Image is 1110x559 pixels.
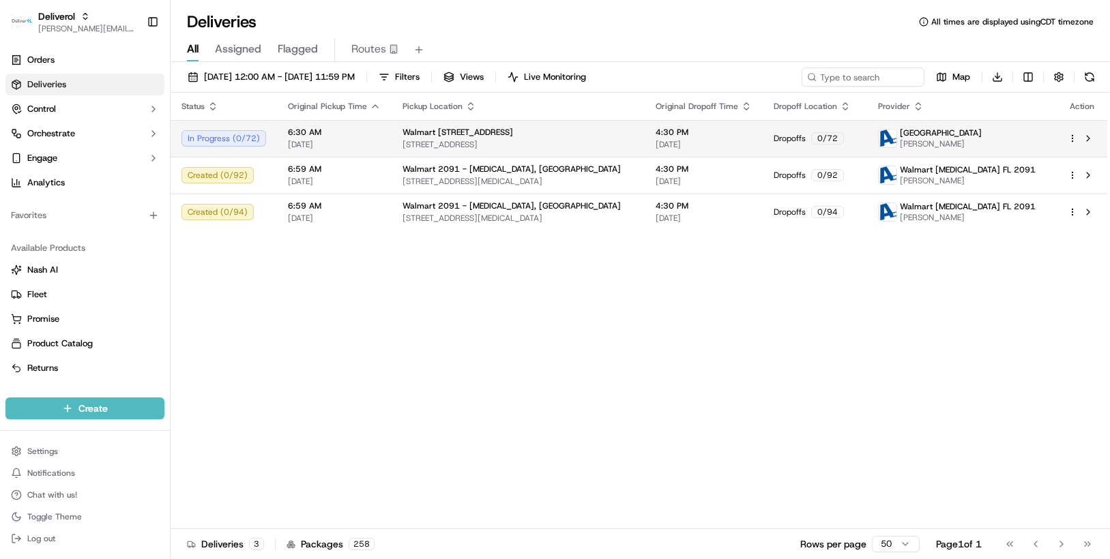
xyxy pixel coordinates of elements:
[656,127,752,138] span: 4:30 PM
[403,139,634,150] span: [STREET_ADDRESS]
[27,54,55,66] span: Orders
[181,67,361,87] button: [DATE] 12:00 AM - [DATE] 11:59 PM
[5,49,164,71] a: Orders
[115,306,126,317] div: 💻
[27,313,59,325] span: Promise
[288,200,381,211] span: 6:59 AM
[5,529,164,548] button: Log out
[900,212,1036,223] span: [PERSON_NAME]
[288,213,381,224] span: [DATE]
[113,248,118,259] span: •
[113,211,118,222] span: •
[288,101,367,112] span: Original Pickup Time
[27,127,75,140] span: Orchestrate
[187,11,257,33] h1: Deliveries
[774,207,806,217] span: Dropoffs
[11,337,159,350] a: Product Catalog
[811,132,844,145] div: 0 / 72
[249,538,264,550] div: 3
[952,71,970,83] span: Map
[774,101,837,112] span: Dropoff Location
[5,333,164,354] button: Product Catalog
[5,357,164,379] button: Returns
[14,306,25,317] div: 📗
[27,78,66,91] span: Deliveries
[5,397,164,419] button: Create
[38,23,136,34] button: [PERSON_NAME][EMAIL_ADDRESS][PERSON_NAME][DOMAIN_NAME]
[27,249,38,260] img: 1736555255976-a54dd68f-1ca7-489b-9aae-adbdc363a1c4
[802,67,924,87] input: Type to search
[27,212,38,223] img: 1736555255976-a54dd68f-1ca7-489b-9aae-adbdc363a1c4
[656,176,752,187] span: [DATE]
[403,176,634,187] span: [STREET_ADDRESS][MEDICAL_DATA]
[204,71,355,83] span: [DATE] 12:00 AM - [DATE] 11:59 PM
[288,164,381,175] span: 6:59 AM
[879,130,896,147] img: ActionCourier.png
[121,211,149,222] span: [DATE]
[656,213,752,224] span: [DATE]
[27,446,58,457] span: Settings
[14,130,38,155] img: 1736555255976-a54dd68f-1ca7-489b-9aae-adbdc363a1c4
[501,67,592,87] button: Live Monitoring
[1080,67,1099,87] button: Refresh
[5,172,164,194] a: Analytics
[878,101,910,112] span: Provider
[5,507,164,526] button: Toggle Theme
[61,144,188,155] div: We're available if you need us!
[403,164,621,175] span: Walmart 2091 - [MEDICAL_DATA], [GEOGRAPHIC_DATA]
[232,134,248,151] button: Start new chat
[35,88,246,102] input: Got a question? Start typing here...
[110,299,224,324] a: 💻API Documentation
[27,152,57,164] span: Engage
[351,41,386,57] span: Routes
[129,305,219,318] span: API Documentation
[656,164,752,175] span: 4:30 PM
[14,14,41,41] img: Nash
[181,101,205,112] span: Status
[5,123,164,145] button: Orchestrate
[900,127,982,138] span: [GEOGRAPHIC_DATA]
[61,130,224,144] div: Start new chat
[5,284,164,305] button: Fleet
[38,10,75,23] button: Deliverol
[524,71,586,83] span: Live Monitoring
[5,74,164,95] a: Deliveries
[11,12,33,31] img: Deliverol
[460,71,484,83] span: Views
[27,511,82,522] span: Toggle Theme
[187,537,264,551] div: Deliveries
[27,288,47,301] span: Fleet
[5,5,141,38] button: DeliverolDeliverol[PERSON_NAME][EMAIL_ADDRESS][PERSON_NAME][DOMAIN_NAME]
[14,235,35,257] img: Grace Nketiah
[215,41,261,57] span: Assigned
[5,308,164,330] button: Promise
[11,362,159,374] a: Returns
[287,537,375,551] div: Packages
[27,337,93,350] span: Product Catalog
[811,206,844,218] div: 0 / 94
[11,313,159,325] a: Promise
[288,127,381,138] span: 6:30 AM
[403,127,513,138] span: Walmart [STREET_ADDRESS]
[373,67,426,87] button: Filters
[656,101,738,112] span: Original Dropoff Time
[5,237,164,259] div: Available Products
[403,200,621,211] span: Walmart 2091 - [MEDICAL_DATA], [GEOGRAPHIC_DATA]
[811,169,844,181] div: 0 / 92
[14,177,91,188] div: Past conversations
[211,175,248,191] button: See all
[936,537,982,551] div: Page 1 of 1
[900,164,1036,175] span: Walmart [MEDICAL_DATA] FL 2091
[121,248,149,259] span: [DATE]
[656,139,752,150] span: [DATE]
[879,203,896,221] img: ActionCourier.png
[14,198,35,220] img: Charles Folsom
[774,133,806,144] span: Dropoffs
[437,67,490,87] button: Views
[11,288,159,301] a: Fleet
[136,338,165,348] span: Pylon
[5,98,164,120] button: Control
[27,489,77,500] span: Chat with us!
[8,299,110,324] a: 📗Knowledge Base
